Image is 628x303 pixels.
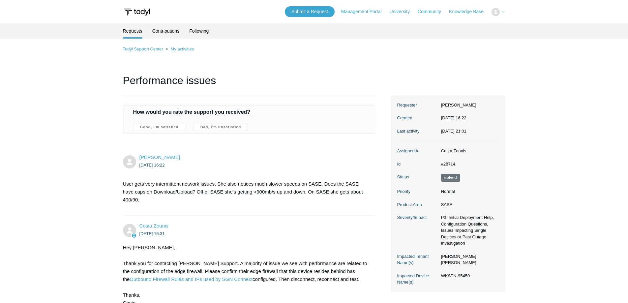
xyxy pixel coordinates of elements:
p: User gets very intermittent network issues. She also notices much slower speeds on SASE. Does the... [123,180,369,204]
dt: Requester [397,102,438,108]
dt: Created [397,115,438,121]
dd: Normal [438,188,499,195]
dd: Costa Zounis [438,148,499,154]
a: Community [418,8,448,15]
a: Management Portal [341,8,388,15]
img: Todyl Support Center Help Center home page [123,6,151,18]
a: Knowledge Base [449,8,490,15]
label: Bad, I'm unsatisfied [194,123,248,131]
span: This request has been solved [441,174,460,182]
dt: Last activity [397,128,438,135]
h1: Performance issues [123,73,375,95]
dt: Assigned to [397,148,438,154]
dt: Priority [397,188,438,195]
time: 2025-10-08T21:01:58+00:00 [441,129,466,134]
time: 2025-10-06T16:22:19Z [139,163,165,167]
a: Submit a Request [285,6,335,17]
dt: Severity/Impact [397,214,438,221]
dt: Status [397,174,438,180]
a: Contributions [152,23,180,39]
a: Costa Zounis [139,223,168,228]
dd: SASE [438,201,499,208]
li: Todyl Support Center [123,46,164,51]
a: University [389,8,416,15]
h4: How would you rate the support you received? [133,108,365,116]
a: Todyl Support Center [123,46,163,51]
li: Requests [123,23,142,39]
dt: Product Area [397,201,438,208]
li: My activities [164,46,194,51]
a: My activities [170,46,194,51]
dt: Impacted Tenant Name(s) [397,253,438,266]
a: [PERSON_NAME] [139,154,180,160]
label: Good, I'm satisfied [133,123,186,131]
dd: [PERSON_NAME] [PERSON_NAME] [438,253,499,266]
dd: P3: Initial Deployment Help, Configuration Questions, Issues Impacting Single Devices or Past Out... [438,214,499,247]
span: Tyler Gachassin [139,154,180,160]
a: Following [189,23,209,39]
dt: Impacted Device Name(s) [397,273,438,286]
dd: [PERSON_NAME] [438,102,499,108]
a: Outbound Firewall Rules and IPs used by SGN Connect [130,276,253,282]
time: 2025-10-06T16:22:19+00:00 [441,115,466,120]
dd: #28714 [438,161,499,167]
time: 2025-10-06T16:31:14Z [139,231,165,236]
dt: Id [397,161,438,167]
dd: WKSTN-95450 [438,273,499,279]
